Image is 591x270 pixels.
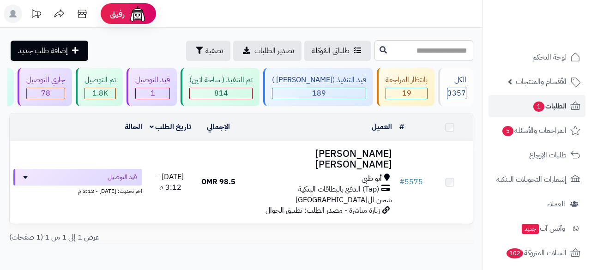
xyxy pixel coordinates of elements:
[488,46,585,68] a: لوحة التحكم
[506,246,567,259] span: السلات المتروكة
[13,186,142,195] div: اخر تحديث: [DATE] - 3:12 م
[92,88,108,99] span: 1.8K
[547,198,565,210] span: العملاء
[136,88,169,99] div: 1
[496,173,567,186] span: إشعارات التحويلات البنكية
[362,174,382,184] span: أبو ظبي
[399,121,404,132] a: #
[157,171,184,193] span: [DATE] - 3:12 م
[295,194,392,205] span: شحن لل[GEOGRAPHIC_DATA]
[488,95,585,117] a: الطلبات1
[207,121,230,132] a: الإجمالي
[272,88,366,99] div: 189
[245,149,392,170] h3: [PERSON_NAME] [PERSON_NAME]
[265,205,380,216] span: زيارة مباشرة - مصدر الطلب: تطبيق الجوال
[41,88,50,99] span: 78
[108,173,137,182] span: قيد التوصيل
[233,41,302,61] a: تصدير الطلبات
[521,222,565,235] span: وآتس آب
[128,5,147,23] img: ai-face.png
[532,51,567,64] span: لوحة التحكم
[125,68,179,106] a: قيد التوصيل 1
[125,121,142,132] a: الحالة
[84,75,116,85] div: تم التوصيل
[11,41,88,61] a: إضافة طلب جديد
[399,176,423,187] a: #5575
[516,75,567,88] span: الأقسام والمنتجات
[386,88,427,99] div: 19
[179,68,261,106] a: تم التنفيذ ( ساحة اتين) 814
[186,41,230,61] button: تصفية
[254,45,294,56] span: تصدير الطلبات
[85,88,115,99] div: 1845
[201,176,235,187] span: 98.5 OMR
[507,248,523,258] span: 102
[501,124,567,137] span: المراجعات والأسئلة
[372,121,392,132] a: العميل
[502,126,513,136] span: 5
[261,68,375,106] a: قيد التنفيذ ([PERSON_NAME] ) 189
[190,88,252,99] div: 814
[375,68,436,106] a: بانتظار المراجعة 19
[151,88,155,99] span: 1
[205,45,223,56] span: تصفية
[304,41,371,61] a: طلباتي المُوكلة
[214,88,228,99] span: 814
[386,75,428,85] div: بانتظار المراجعة
[436,68,475,106] a: الكل3357
[298,184,379,195] span: (Tap) الدفع بالبطاقات البنكية
[399,176,404,187] span: #
[447,75,466,85] div: الكل
[529,149,567,162] span: طلبات الإرجاع
[16,68,74,106] a: جاري التوصيل 78
[488,193,585,215] a: العملاء
[312,45,350,56] span: طلباتي المُوكلة
[488,217,585,240] a: وآتس آبجديد
[312,88,326,99] span: 189
[488,120,585,142] a: المراجعات والأسئلة5
[532,100,567,113] span: الطلبات
[26,75,65,85] div: جاري التوصيل
[110,8,125,19] span: رفيق
[522,224,539,234] span: جديد
[150,121,192,132] a: تاريخ الطلب
[488,168,585,191] a: إشعارات التحويلات البنكية
[272,75,366,85] div: قيد التنفيذ ([PERSON_NAME] )
[189,75,253,85] div: تم التنفيذ ( ساحة اتين)
[488,242,585,264] a: السلات المتروكة102
[2,232,241,243] div: عرض 1 إلى 1 من 1 (1 صفحات)
[74,68,125,106] a: تم التوصيل 1.8K
[27,88,65,99] div: 78
[402,88,411,99] span: 19
[24,5,48,25] a: تحديثات المنصة
[488,144,585,166] a: طلبات الإرجاع
[447,88,466,99] span: 3357
[533,102,544,112] span: 1
[18,45,68,56] span: إضافة طلب جديد
[135,75,170,85] div: قيد التوصيل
